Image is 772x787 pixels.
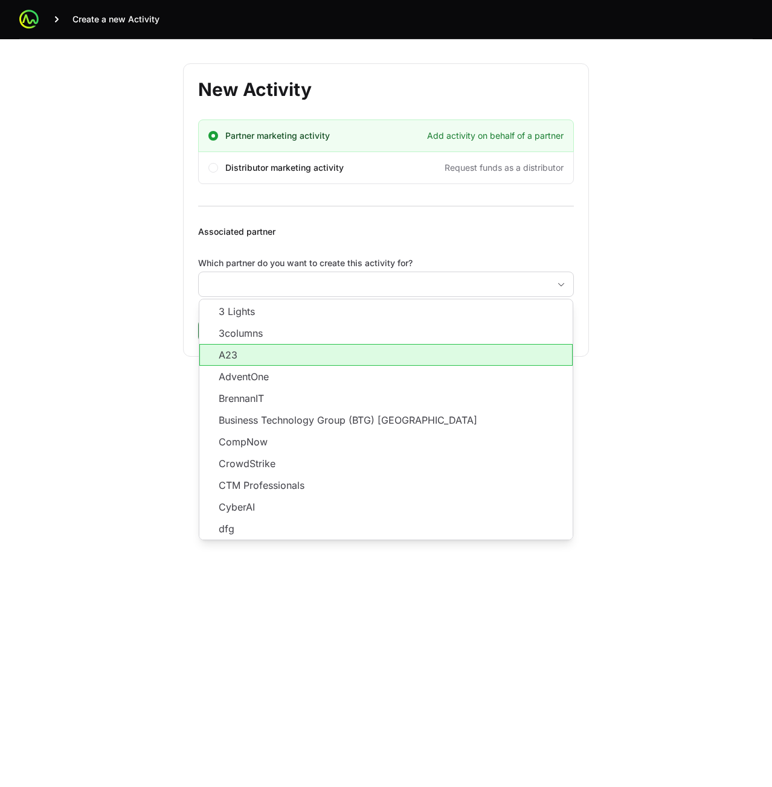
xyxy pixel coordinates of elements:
[445,162,564,174] span: Request funds as a distributor
[198,78,574,100] h1: New Activity
[198,257,574,269] label: Which partner do you want to create this activity for?
[72,13,159,25] span: Create a new Activity
[427,130,564,142] span: Add activity on behalf of a partner
[198,226,574,238] p: Associated partner
[19,10,39,29] img: ActivitySource
[549,272,573,296] div: Close
[225,162,344,174] span: Distributor marketing activity
[198,320,298,342] button: Create a new activity
[225,130,330,142] span: Partner marketing activity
